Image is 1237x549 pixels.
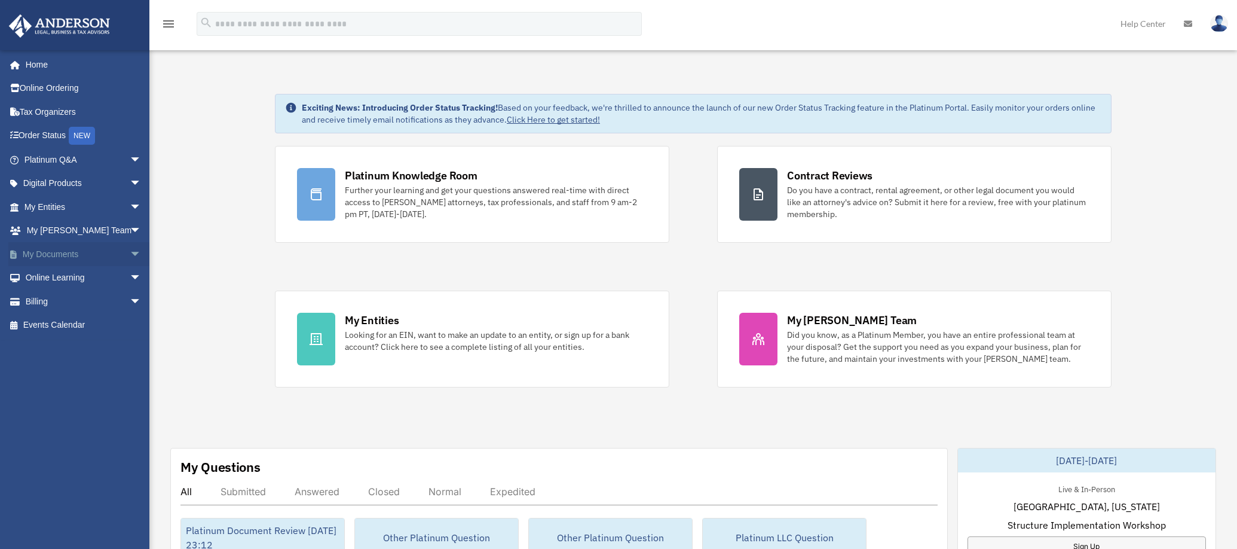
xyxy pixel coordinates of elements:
span: Structure Implementation Workshop [1008,518,1166,532]
div: My [PERSON_NAME] Team [787,313,917,328]
a: My Entities Looking for an EIN, want to make an update to an entity, or sign up for a bank accoun... [275,291,669,388]
div: Did you know, as a Platinum Member, you have an entire professional team at your disposal? Get th... [787,329,1089,365]
div: Closed [368,486,400,498]
div: Live & In-Person [1049,482,1125,495]
span: [GEOGRAPHIC_DATA], [US_STATE] [1014,499,1160,514]
div: NEW [69,127,95,145]
a: Order StatusNEW [8,124,160,148]
span: arrow_drop_down [130,289,154,314]
div: Based on your feedback, we're thrilled to announce the launch of our new Order Status Tracking fe... [302,102,1101,126]
a: Online Learningarrow_drop_down [8,266,160,290]
div: Normal [428,486,461,498]
a: Digital Productsarrow_drop_down [8,172,160,196]
div: Submitted [221,486,266,498]
span: arrow_drop_down [130,219,154,243]
a: Events Calendar [8,313,160,337]
a: Click Here to get started! [507,114,600,125]
div: [DATE]-[DATE] [958,449,1216,472]
a: Online Ordering [8,77,160,100]
img: User Pic [1210,15,1228,32]
a: My [PERSON_NAME] Teamarrow_drop_down [8,219,160,243]
span: arrow_drop_down [130,148,154,172]
i: menu [161,17,176,31]
div: My Entities [345,313,399,328]
div: Answered [295,486,339,498]
a: Billingarrow_drop_down [8,289,160,313]
div: Further your learning and get your questions answered real-time with direct access to [PERSON_NAM... [345,184,647,220]
a: menu [161,21,176,31]
span: arrow_drop_down [130,172,154,196]
a: Home [8,53,154,77]
a: Platinum Q&Aarrow_drop_down [8,148,160,172]
img: Anderson Advisors Platinum Portal [5,14,114,38]
div: Contract Reviews [787,168,872,183]
a: Contract Reviews Do you have a contract, rental agreement, or other legal document you would like... [717,146,1112,243]
a: My Documentsarrow_drop_down [8,242,160,266]
span: arrow_drop_down [130,195,154,219]
div: Looking for an EIN, want to make an update to an entity, or sign up for a bank account? Click her... [345,329,647,353]
a: Platinum Knowledge Room Further your learning and get your questions answered real-time with dire... [275,146,669,243]
a: My [PERSON_NAME] Team Did you know, as a Platinum Member, you have an entire professional team at... [717,291,1112,388]
strong: Exciting News: Introducing Order Status Tracking! [302,102,498,113]
div: Expedited [490,486,535,498]
a: Tax Organizers [8,100,160,124]
span: arrow_drop_down [130,266,154,291]
div: All [180,486,192,498]
span: arrow_drop_down [130,242,154,267]
div: Platinum Knowledge Room [345,168,477,183]
i: search [200,16,213,29]
a: My Entitiesarrow_drop_down [8,195,160,219]
div: Do you have a contract, rental agreement, or other legal document you would like an attorney's ad... [787,184,1089,220]
div: My Questions [180,458,261,476]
